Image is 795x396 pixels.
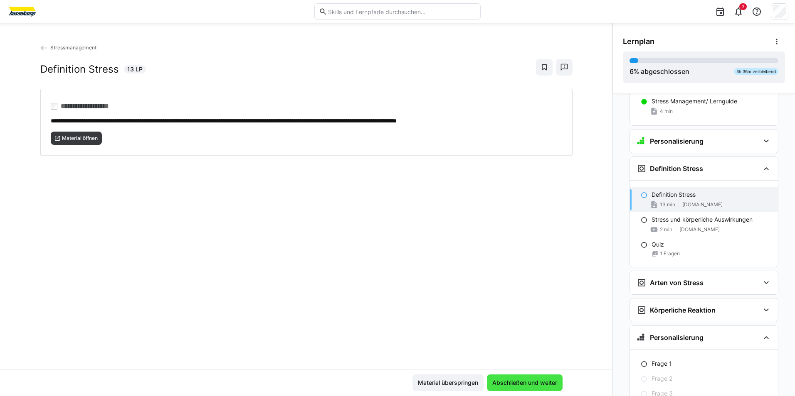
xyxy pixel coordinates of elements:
[630,67,634,76] span: 6
[650,279,704,287] h3: Arten von Stress
[742,4,744,9] span: 3
[650,164,703,173] h3: Definition Stress
[412,374,484,391] button: Material überspringen
[650,137,704,145] h3: Personalisierung
[327,8,476,15] input: Skills und Lernpfade durchsuchen…
[623,37,654,46] span: Lernplan
[650,333,704,342] h3: Personalisierung
[127,65,143,73] span: 13 LP
[487,374,563,391] button: Abschließen und weiter
[660,226,672,233] span: 2 min
[630,66,689,76] div: % abgeschlossen
[660,201,675,208] span: 13 min
[40,63,119,76] h2: Definition Stress
[652,191,696,199] p: Definition Stress
[61,135,99,142] span: Material öffnen
[652,215,753,224] p: Stress und körperliche Auswirkungen
[417,379,479,387] span: Material überspringen
[50,44,96,51] span: Stressmanagement
[679,226,720,233] span: [DOMAIN_NAME]
[652,97,737,105] p: Stress Management/ Lernguide
[40,44,97,51] a: Stressmanagement
[652,374,672,383] p: Frage 2
[652,359,672,368] p: Frage 1
[660,250,680,257] span: 1 Fragen
[650,306,716,314] h3: Körperliche Reaktion
[491,379,558,387] span: Abschließen und weiter
[682,201,723,208] span: [DOMAIN_NAME]
[734,68,778,75] div: 3h 36m verbleibend
[51,132,102,145] button: Material öffnen
[660,108,673,115] span: 4 min
[652,240,664,249] p: Quiz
